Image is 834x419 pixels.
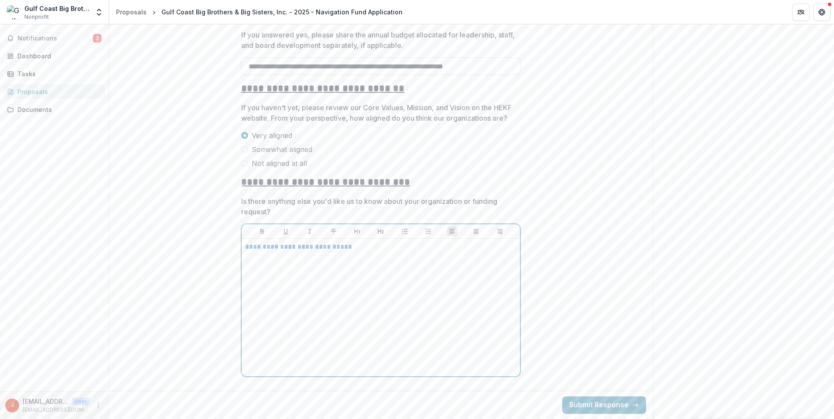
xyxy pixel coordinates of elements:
[17,35,93,42] span: Notifications
[17,105,98,114] div: Documents
[813,3,831,21] button: Get Help
[23,397,68,406] p: [EMAIL_ADDRESS][DOMAIN_NAME]
[113,6,150,18] a: Proposals
[3,31,105,45] button: Notifications2
[352,226,362,237] button: Heading 1
[17,87,98,96] div: Proposals
[241,102,515,123] p: If you haven't yet, please review our Core Values, Mission, and Vision on the HEKF website. From ...
[116,7,147,17] div: Proposals
[252,130,292,141] span: Very aligned
[423,226,434,237] button: Ordered List
[376,226,386,237] button: Heading 2
[241,196,515,217] p: Is there anything else you'd like us to know about your organization or funding request?
[252,158,307,169] span: Not aligned at all
[241,30,515,51] p: If you answered yes, please share the annual budget allocated for leadership, staff, and board de...
[495,226,505,237] button: Align Right
[252,144,312,155] span: Somewhat aligned
[400,226,410,237] button: Bullet List
[3,49,105,63] a: Dashboard
[24,13,49,21] span: Nonprofit
[113,6,406,18] nav: breadcrumb
[93,3,105,21] button: Open entity switcher
[328,226,338,237] button: Strike
[257,226,267,237] button: Bold
[24,4,89,13] div: Gulf Coast Big Brothers & Big Sisters, Inc.
[562,396,646,414] button: Submit Response
[11,402,14,408] div: jyellen@gulfcoastbbbs.org
[93,34,102,43] span: 2
[17,69,98,78] div: Tasks
[471,226,481,237] button: Align Center
[304,226,315,237] button: Italicize
[3,84,105,99] a: Proposals
[161,7,403,17] div: Gulf Coast Big Brothers & Big Sisters, Inc. - 2025 - Navigation Fund Application
[7,5,21,19] img: Gulf Coast Big Brothers & Big Sisters, Inc.
[3,102,105,117] a: Documents
[23,406,89,414] p: [EMAIL_ADDRESS][DOMAIN_NAME]
[93,400,103,411] button: More
[17,51,98,61] div: Dashboard
[3,67,105,81] a: Tasks
[280,226,291,237] button: Underline
[447,226,458,237] button: Align Left
[792,3,810,21] button: Partners
[72,398,89,405] p: User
